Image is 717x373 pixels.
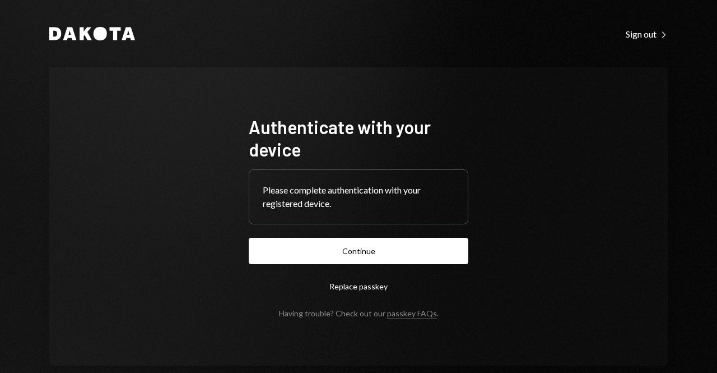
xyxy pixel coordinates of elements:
[279,308,439,318] div: Having trouble? Check out our .
[626,29,668,40] div: Sign out
[249,116,468,160] h1: Authenticate with your device
[249,273,468,300] button: Replace passkey
[387,308,437,319] a: passkey FAQs
[626,27,668,40] a: Sign out
[263,183,454,210] div: Please complete authentication with your registered device.
[249,238,468,264] button: Continue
